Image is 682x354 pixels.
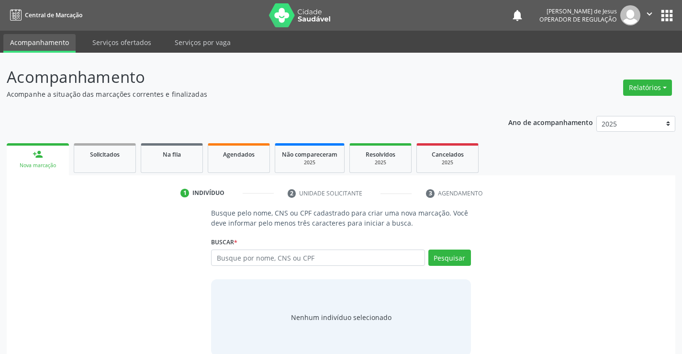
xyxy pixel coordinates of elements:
[33,149,43,160] div: person_add
[86,34,158,51] a: Serviços ofertados
[539,15,617,23] span: Operador de regulação
[3,34,76,53] a: Acompanhamento
[282,159,337,166] div: 2025
[211,235,237,250] label: Buscar
[7,7,82,23] a: Central de Marcação
[168,34,237,51] a: Serviços por vaga
[357,159,404,166] div: 2025
[7,89,475,99] p: Acompanhe a situação das marcações correntes e finalizadas
[508,116,593,128] p: Ano de acompanhamento
[211,250,425,266] input: Busque por nome, CNS ou CPF
[180,189,189,197] div: 1
[192,189,224,197] div: Indivíduo
[13,162,62,169] div: Nova marcação
[539,7,617,15] div: [PERSON_NAME] de Jesus
[644,9,655,19] i: 
[7,65,475,89] p: Acompanhamento
[366,150,395,159] span: Resolvidos
[424,159,471,166] div: 2025
[623,80,672,96] button: Relatórios
[620,5,640,25] img: img
[659,7,675,24] button: apps
[25,11,82,19] span: Central de Marcação
[90,150,120,159] span: Solicitados
[282,150,337,159] span: Não compareceram
[223,150,255,159] span: Agendados
[432,150,464,159] span: Cancelados
[428,250,471,266] button: Pesquisar
[511,9,524,22] button: notifications
[211,208,470,228] p: Busque pelo nome, CNS ou CPF cadastrado para criar uma nova marcação. Você deve informar pelo men...
[163,150,181,159] span: Na fila
[640,5,659,25] button: 
[291,312,391,322] div: Nenhum indivíduo selecionado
